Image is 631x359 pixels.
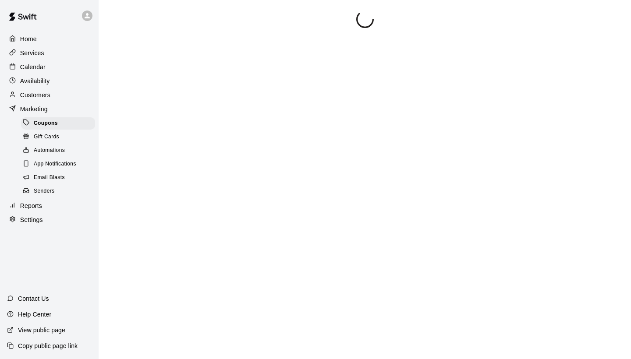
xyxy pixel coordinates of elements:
[34,187,55,196] span: Senders
[20,201,42,210] p: Reports
[18,341,78,350] p: Copy public page link
[21,172,95,184] div: Email Blasts
[20,49,44,57] p: Services
[21,144,99,158] a: Automations
[21,117,95,130] div: Coupons
[20,91,50,99] p: Customers
[7,88,92,102] a: Customers
[20,77,50,85] p: Availability
[21,171,99,185] a: Email Blasts
[20,35,37,43] p: Home
[20,215,43,224] p: Settings
[7,213,92,226] a: Settings
[21,185,95,197] div: Senders
[34,173,65,182] span: Email Blasts
[21,158,95,170] div: App Notifications
[18,310,51,319] p: Help Center
[21,130,99,144] a: Gift Cards
[21,158,99,171] a: App Notifications
[21,116,99,130] a: Coupons
[34,119,58,128] span: Coupons
[7,32,92,46] a: Home
[34,133,59,141] span: Gift Cards
[7,74,92,88] a: Availability
[21,131,95,143] div: Gift Cards
[18,294,49,303] p: Contact Us
[7,199,92,212] a: Reports
[7,46,92,60] a: Services
[7,102,92,116] a: Marketing
[34,160,76,169] span: App Notifications
[20,105,48,113] p: Marketing
[21,144,95,157] div: Automations
[20,63,46,71] p: Calendar
[7,60,92,74] a: Calendar
[34,146,65,155] span: Automations
[18,326,65,334] p: View public page
[21,185,99,198] a: Senders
